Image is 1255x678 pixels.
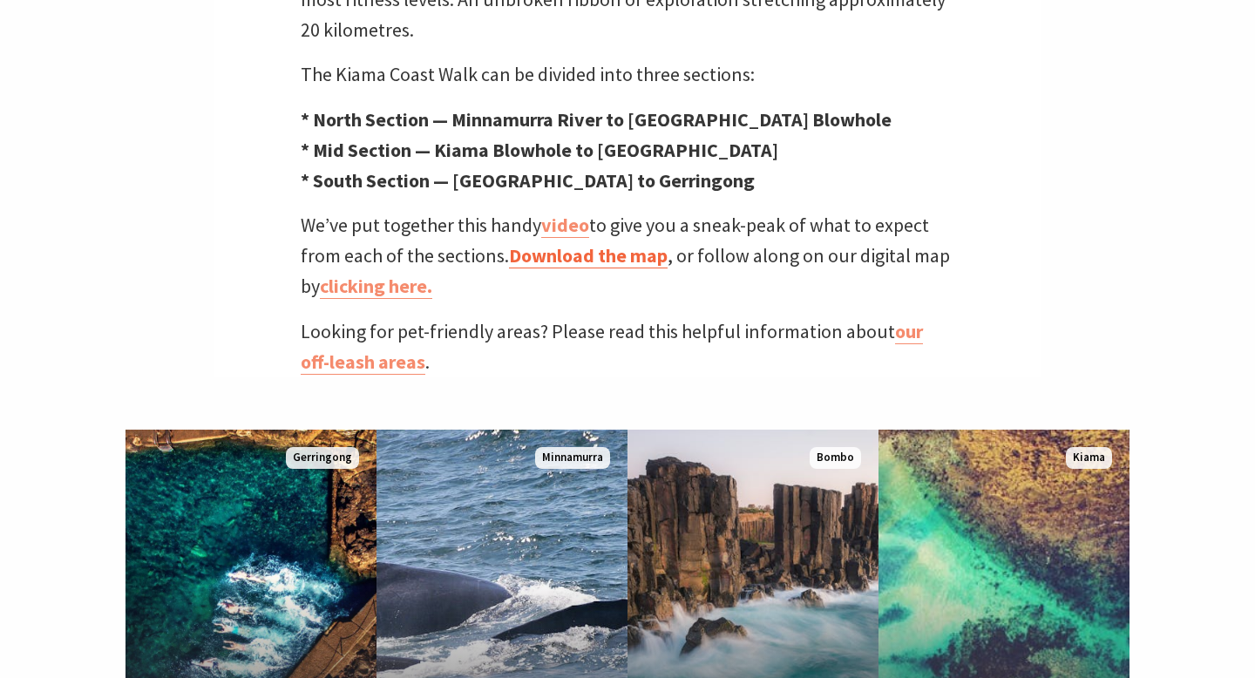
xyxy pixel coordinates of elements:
[320,274,432,299] a: clicking here.
[301,59,954,90] p: The Kiama Coast Walk can be divided into three sections:
[541,213,589,238] a: video
[301,168,755,193] strong: * South Section — [GEOGRAPHIC_DATA] to Gerringong
[286,447,359,469] span: Gerringong
[301,319,923,375] a: our off-leash areas
[509,243,668,268] a: Download the map
[1066,447,1112,469] span: Kiama
[301,316,954,377] p: Looking for pet-friendly areas? Please read this helpful information about .
[301,107,892,132] strong: * North Section — Minnamurra River to [GEOGRAPHIC_DATA] Blowhole
[301,138,778,162] strong: * Mid Section — Kiama Blowhole to [GEOGRAPHIC_DATA]
[535,447,610,469] span: Minnamurra
[810,447,861,469] span: Bombo
[301,210,954,302] p: We’ve put together this handy to give you a sneak-peak of what to expect from each of the section...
